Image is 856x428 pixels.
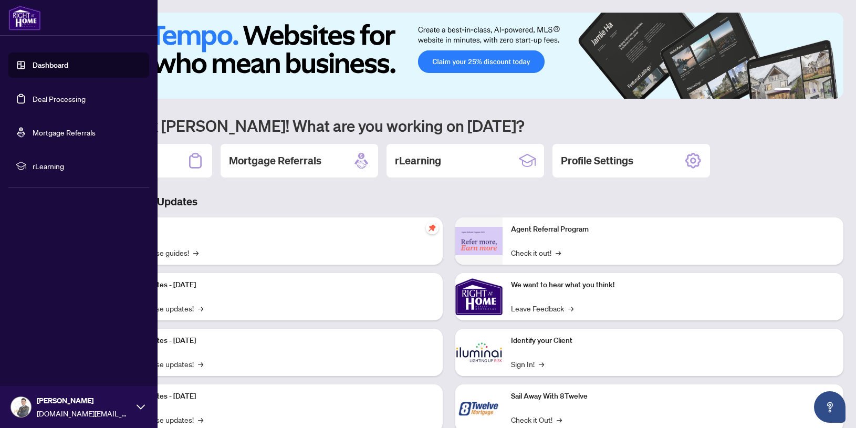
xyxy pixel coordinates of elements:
span: rLearning [33,160,142,172]
button: 3 [803,88,808,92]
button: 6 [829,88,833,92]
span: pushpin [426,222,439,234]
button: 1 [774,88,791,92]
button: Open asap [814,391,845,423]
button: 4 [812,88,816,92]
button: 5 [820,88,824,92]
a: Deal Processing [33,94,86,103]
button: 2 [795,88,799,92]
a: Mortgage Referrals [33,128,96,137]
span: [DOMAIN_NAME][EMAIL_ADDRESS][DOMAIN_NAME] [37,408,131,419]
img: logo [8,5,41,30]
span: [PERSON_NAME] [37,395,131,406]
img: Profile Icon [11,397,31,417]
a: Dashboard [33,60,68,70]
